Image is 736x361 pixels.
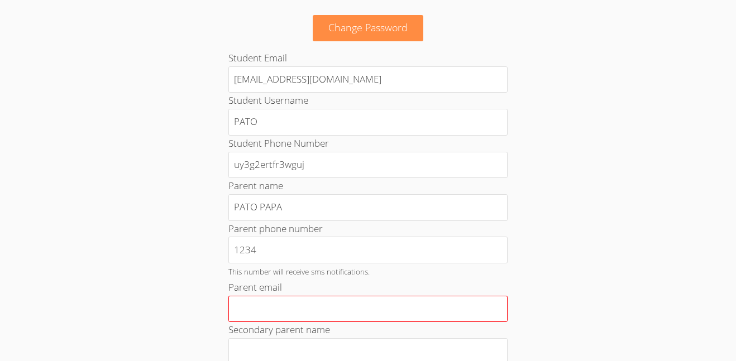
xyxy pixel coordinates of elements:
[228,323,330,336] label: Secondary parent name
[228,137,329,150] label: Student Phone Number
[228,222,323,235] label: Parent phone number
[228,281,282,293] label: Parent email
[228,51,287,64] label: Student Email
[313,15,423,41] a: Change Password
[228,266,370,277] small: This number will receive sms notifications.
[228,179,283,192] label: Parent name
[228,94,308,107] label: Student Username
